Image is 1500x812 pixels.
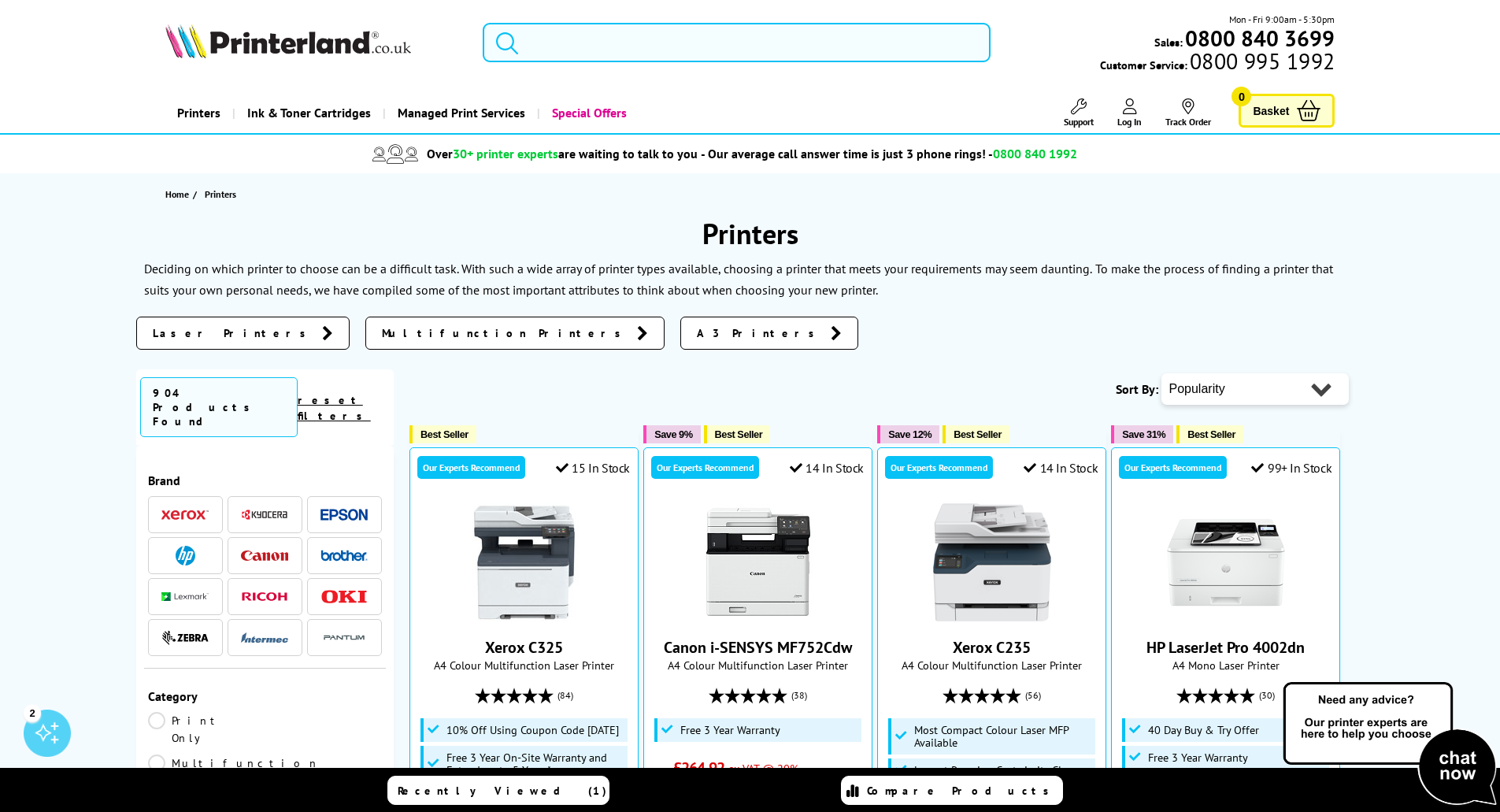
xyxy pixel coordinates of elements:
[1100,54,1335,72] span: Customer Service:
[1251,460,1331,476] div: 99+ In Stock
[1239,94,1335,128] a: Basket 0
[1231,87,1251,106] span: 0
[148,688,383,704] div: Category
[704,425,771,443] button: Best Seller
[1167,609,1285,625] a: HP LaserJet Pro 4002dn
[398,784,607,798] span: Recently Viewed (1)
[1280,680,1500,809] img: Open Live Chat window
[140,377,298,437] span: 904 Products Found
[680,317,858,350] a: A3 Printers
[697,325,823,341] span: A3 Printers
[885,456,993,479] div: Our Experts Recommend
[241,505,288,525] a: Kyocera
[320,628,368,647] img: Pantum
[382,325,629,341] span: Multifunction Printers
[1165,98,1211,128] a: Track Order
[664,637,852,658] a: Canon i-SENSYS MF752Cdw
[205,188,236,200] span: Printers
[165,24,411,58] img: Printerland Logo
[699,503,817,621] img: Canon i-SENSYS MF752Cdw
[161,510,209,521] img: Xerox
[914,764,1076,777] span: Lowest Running Costs in its Class
[247,93,371,133] span: Ink & Toner Cartridges
[1148,724,1259,736] span: 40 Day Buy & Try Offer
[652,658,864,673] span: A4 Colour Multifunction Laser Printer
[148,712,265,747] a: Print Only
[136,215,1365,252] h1: Printers
[1122,428,1165,440] span: Save 31%
[144,261,1333,298] p: To make the process of finding a printer that suits your own personal needs, we have compiled som...
[161,546,209,565] a: HP
[888,428,931,440] span: Save 12%
[165,186,193,202] a: Home
[176,546,195,565] img: HP
[877,425,939,443] button: Save 12%
[1229,12,1335,27] span: Mon - Fri 9:00am - 5:30pm
[446,724,619,736] span: 10% Off Using Coupon Code [DATE]
[953,637,1031,658] a: Xerox C235
[1187,54,1335,69] span: 0800 995 1992
[446,751,624,777] span: Free 3 Year On-Site Warranty and Extend up to 5 Years*
[1146,637,1305,658] a: HP LaserJet Pro 4002dn
[943,425,1009,443] button: Best Seller
[320,546,368,565] a: Brother
[867,784,1057,798] span: Compare Products
[417,456,525,479] div: Our Experts Recommend
[453,146,558,161] span: 30+ printer experts
[241,592,288,601] img: Ricoh
[418,658,630,673] span: A4 Colour Multifunction Laser Printer
[841,776,1063,805] a: Compare Products
[427,146,698,161] span: Over are waiting to talk to you
[365,317,665,350] a: Multifunction Printers
[1119,456,1227,479] div: Our Experts Recommend
[1259,680,1275,710] span: (30)
[148,473,383,488] div: Brand
[1253,100,1289,121] span: Basket
[161,505,209,525] a: Xerox
[148,755,320,772] a: Multifunction
[409,425,476,443] button: Best Seller
[715,428,763,440] span: Best Seller
[241,509,288,521] img: Kyocera
[320,509,368,521] img: Epson
[651,456,759,479] div: Our Experts Recommend
[24,704,41,721] div: 2
[886,658,1098,673] span: A4 Colour Multifunction Laser Printer
[383,93,537,133] a: Managed Print Services
[993,146,1077,161] span: 0800 840 1992
[557,680,573,710] span: (84)
[1117,98,1142,128] a: Log In
[1176,425,1243,443] button: Best Seller
[232,93,383,133] a: Ink & Toner Cartridges
[320,505,368,525] a: Epson
[165,24,464,61] a: Printerland Logo
[1120,658,1331,673] span: A4 Mono Laser Printer
[1064,116,1094,128] span: Support
[933,503,1051,621] img: Xerox C235
[320,550,368,561] img: Brother
[387,776,609,805] a: Recently Viewed (1)
[320,628,368,647] a: Pantum
[465,609,583,625] a: Xerox C325
[241,587,288,606] a: Ricoh
[1167,503,1285,621] img: HP LaserJet Pro 4002dn
[320,590,368,603] img: OKI
[954,428,1002,440] span: Best Seller
[1148,751,1248,764] span: Free 3 Year Warranty
[790,460,864,476] div: 14 In Stock
[1185,24,1335,53] b: 0800 840 3699
[161,587,209,606] a: Lexmark
[728,761,798,776] span: ex VAT @ 20%
[1064,98,1094,128] a: Support
[1025,680,1041,710] span: (56)
[1116,381,1158,397] span: Sort By:
[465,503,583,621] img: Xerox C325
[537,93,639,133] a: Special Offers
[241,546,288,565] a: Canon
[161,628,209,647] a: Zebra
[1111,425,1173,443] button: Save 31%
[1187,428,1235,440] span: Best Seller
[1024,460,1098,476] div: 14 In Stock
[680,724,780,736] span: Free 3 Year Warranty
[241,551,288,561] img: Canon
